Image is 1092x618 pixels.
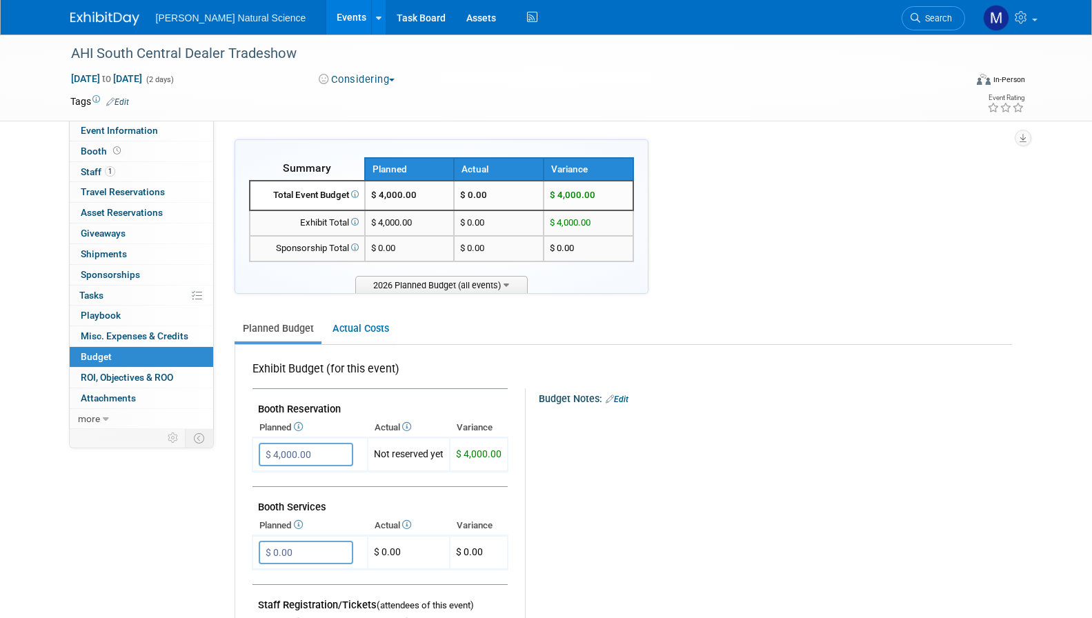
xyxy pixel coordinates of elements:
[70,388,213,408] a: Attachments
[450,516,508,535] th: Variance
[81,186,165,197] span: Travel Reservations
[70,286,213,306] a: Tasks
[377,600,474,610] span: (attendees of this event)
[371,217,412,228] span: $ 4,000.00
[550,243,574,253] span: $ 0.00
[324,316,397,341] a: Actual Costs
[70,72,143,85] span: [DATE] [DATE]
[550,217,590,228] span: $ 4,000.00
[81,351,112,362] span: Budget
[79,290,103,301] span: Tasks
[110,146,123,156] span: Booth not reserved yet
[235,316,321,341] a: Planned Budget
[252,361,502,384] div: Exhibit Budget (for this event)
[456,448,502,459] span: $ 4,000.00
[368,516,450,535] th: Actual
[70,347,213,367] a: Budget
[544,158,633,181] th: Variance
[81,392,136,403] span: Attachments
[106,97,129,107] a: Edit
[987,94,1024,101] div: Event Rating
[539,388,1011,406] div: Budget Notes:
[70,306,213,326] a: Playbook
[81,207,163,218] span: Asset Reservations
[70,244,213,264] a: Shipments
[161,429,186,447] td: Personalize Event Tab Strip
[252,418,368,437] th: Planned
[454,181,544,210] td: $ 0.00
[70,223,213,243] a: Giveaways
[454,158,544,181] th: Actual
[252,389,508,419] td: Booth Reservation
[368,536,450,570] td: $ 0.00
[156,12,306,23] span: [PERSON_NAME] Natural Science
[81,146,123,157] span: Booth
[314,72,400,87] button: Considering
[70,368,213,388] a: ROI, Objectives & ROO
[100,73,113,84] span: to
[81,125,158,136] span: Event Information
[185,429,213,447] td: Toggle Event Tabs
[252,516,368,535] th: Planned
[252,487,508,517] td: Booth Services
[355,276,528,293] span: 2026 Planned Budget (all events)
[70,162,213,182] a: Staff1
[368,438,450,472] td: Not reserved yet
[105,166,115,177] span: 1
[70,265,213,285] a: Sponsorships
[81,330,188,341] span: Misc. Expenses & Credits
[456,546,483,557] span: $ 0.00
[70,94,129,108] td: Tags
[606,395,628,404] a: Edit
[371,190,417,200] span: $ 4,000.00
[454,236,544,261] td: $ 0.00
[371,243,395,253] span: $ 0.00
[365,158,455,181] th: Planned
[70,326,213,346] a: Misc. Expenses & Credits
[81,166,115,177] span: Staff
[70,182,213,202] a: Travel Reservations
[983,5,1009,31] img: Meggie Asche
[81,372,173,383] span: ROI, Objectives & ROO
[81,228,126,239] span: Giveaways
[283,161,331,175] span: Summary
[256,189,359,202] div: Total Event Budget
[256,242,359,255] div: Sponsorship Total
[993,74,1025,85] div: In-Person
[454,210,544,236] td: $ 0.00
[70,141,213,161] a: Booth
[70,121,213,141] a: Event Information
[550,190,595,200] span: $ 4,000.00
[70,409,213,429] a: more
[368,418,450,437] th: Actual
[884,72,1026,92] div: Event Format
[81,248,127,259] span: Shipments
[450,418,508,437] th: Variance
[66,41,944,66] div: AHI South Central Dealer Tradeshow
[977,74,991,85] img: Format-Inperson.png
[81,310,121,321] span: Playbook
[145,75,174,84] span: (2 days)
[252,585,508,615] td: Staff Registration/Tickets
[81,269,140,280] span: Sponsorships
[920,13,952,23] span: Search
[902,6,965,30] a: Search
[256,217,359,230] div: Exhibit Total
[70,12,139,26] img: ExhibitDay
[70,203,213,223] a: Asset Reservations
[78,413,100,424] span: more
